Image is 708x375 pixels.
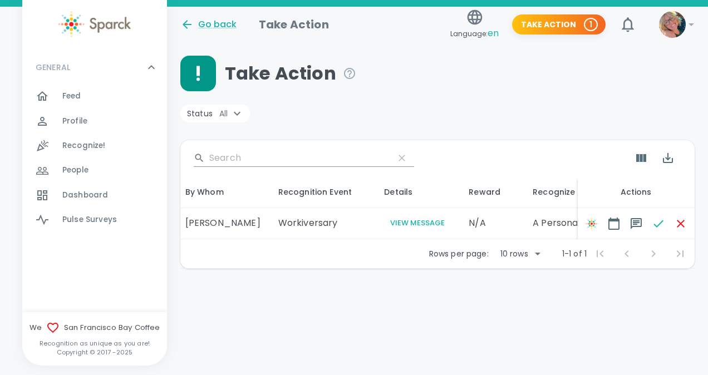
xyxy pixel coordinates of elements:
button: Show Columns [628,145,655,171]
div: GENERAL [22,84,167,236]
p: 1-1 of 1 [562,248,587,259]
div: Recognize Them This Way [533,185,654,199]
span: Dashboard [62,190,108,201]
td: [PERSON_NAME] [176,208,269,239]
span: Language: [450,26,499,41]
button: View Message [384,217,451,230]
div: Status All [180,105,250,122]
h1: Take Action [259,16,329,33]
img: Sparck logo [585,217,598,230]
button: Go back [180,18,237,31]
svg: Search [194,152,205,164]
span: Next Page [640,240,667,267]
span: Previous Page [613,240,640,267]
span: People [62,165,88,176]
span: en [488,27,499,40]
a: Profile [22,109,167,134]
span: Recognize! [62,140,106,151]
svg: It's time to personalize your recognition! These people were recognized yet it would mean the mos... [343,67,356,80]
span: We San Francisco Bay Coffee [22,321,167,334]
span: Status [187,108,228,119]
span: Pulse Surveys [62,214,117,225]
a: Feed [22,84,167,108]
input: Search [209,149,385,167]
button: Export [655,145,681,171]
button: Sparck logo [581,213,603,235]
a: Sparck logo [22,11,167,37]
span: Take Action [225,62,356,85]
img: Picture of Emily [659,11,686,38]
button: Take Action 1 [512,14,606,35]
span: Profile [62,116,87,127]
a: Recognize! [22,134,167,158]
td: Workiversary [269,208,376,239]
div: GENERAL [22,51,167,84]
div: 10 rows [498,248,531,259]
img: Sparck logo [58,11,131,37]
span: All [219,108,228,119]
span: Last Page [667,240,694,267]
p: Rows per page: [429,248,489,259]
p: Recognition as unique as you are! [22,339,167,348]
span: Feed [62,91,81,102]
div: By Whom [185,185,260,199]
p: 1 [589,19,592,30]
button: Language:en [446,5,503,45]
p: Copyright © 2017 - 2025 [22,348,167,357]
div: Details [384,185,451,199]
span: First Page [587,240,613,267]
a: Pulse Surveys [22,208,167,232]
p: GENERAL [36,62,70,73]
td: A Personal Note [524,208,663,239]
div: Reward [469,185,515,199]
div: Recognition Event [278,185,367,199]
td: N/A [460,208,524,239]
a: Dashboard [22,183,167,208]
a: People [22,158,167,182]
